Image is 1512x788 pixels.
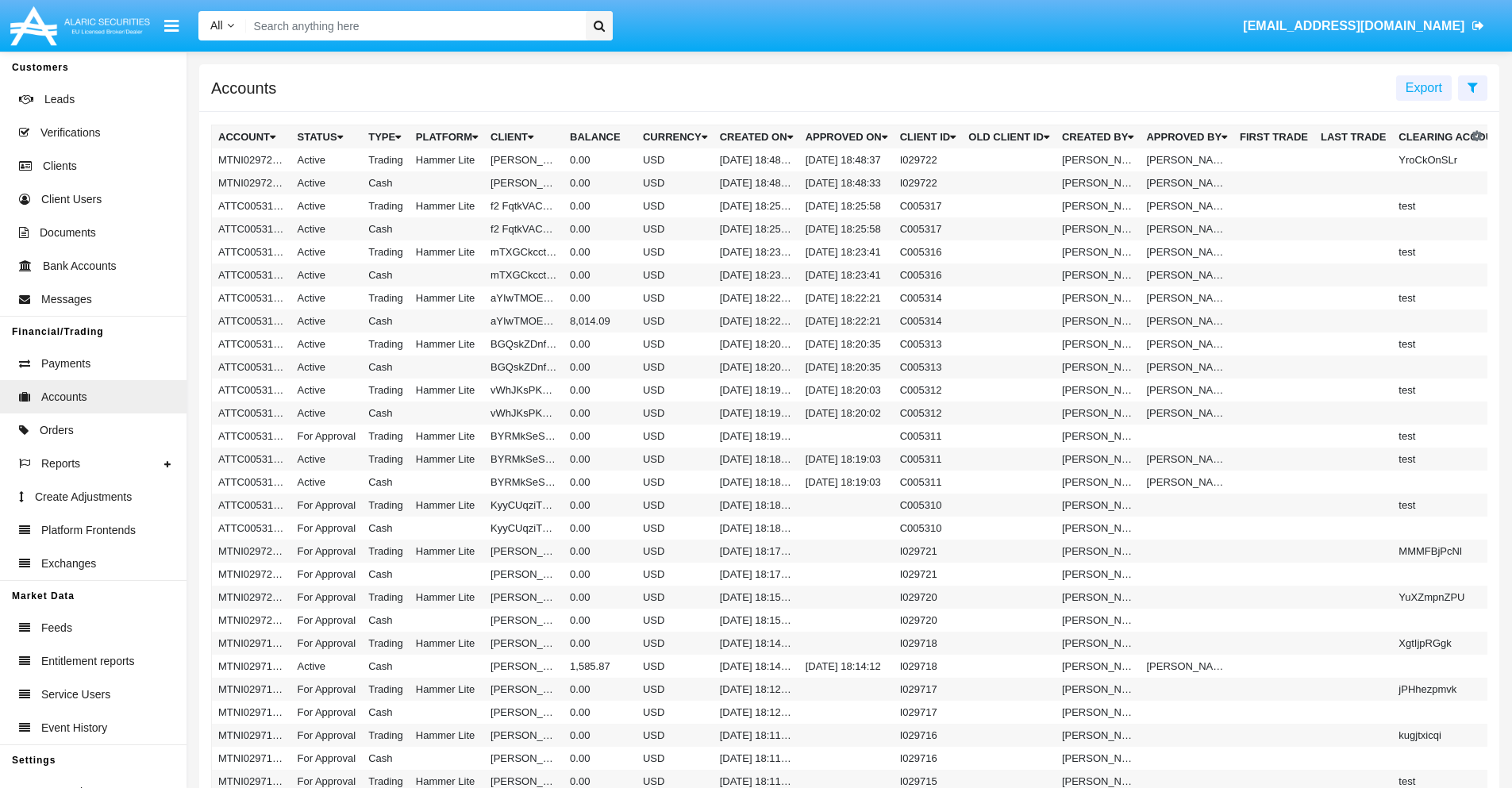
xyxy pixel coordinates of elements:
td: 0.00 [564,448,637,471]
td: BGQskZDnfRUYrby [484,332,564,356]
td: Active [291,148,363,171]
h5: Accounts [211,82,276,94]
td: Trading [362,425,410,448]
td: MTNI029721A1 [212,540,291,563]
th: Created By [1056,125,1141,149]
td: [DATE] 18:48:29 [714,148,799,171]
span: Client Users [41,191,102,208]
td: Cash [362,563,410,586]
td: I029722 [894,148,963,171]
td: Active [291,379,363,402]
td: [DATE] 18:48:33 [799,171,894,194]
td: ATTC005311AC1 [212,471,291,494]
td: C005311 [894,471,963,494]
td: Hammer Lite [410,379,484,402]
td: [DATE] 18:25:58 [799,194,894,217]
td: 0.00 [564,286,637,309]
td: [DATE] 18:14:06 [714,632,799,655]
td: [DATE] 18:19:39 [714,379,799,402]
td: USD [637,309,714,332]
td: 0.00 [564,609,637,632]
span: Messages [41,291,92,308]
td: [PERSON_NAME] [1140,332,1233,356]
td: vWhJKsPKqGYNMpN [484,379,564,402]
td: [PERSON_NAME] [1056,379,1141,402]
td: ATTC005312AC1 [212,402,291,425]
td: 0.00 [564,540,637,563]
td: Cash [362,609,410,632]
td: I029718 [894,632,963,655]
td: [DATE] 18:20:35 [799,356,894,379]
th: Balance [564,125,637,149]
td: C005310 [894,517,963,540]
td: [PERSON_NAME] [1140,148,1233,171]
td: mTXGCkcctvyQguP [484,240,564,263]
td: [PERSON_NAME] [1056,563,1141,586]
td: [PERSON_NAME] [1140,263,1233,286]
td: [DATE] 18:25:50 [714,194,799,217]
th: Old Client Id [962,125,1056,149]
td: C005312 [894,379,963,402]
span: Accounts [41,389,87,406]
span: Entitlement reports [41,653,135,670]
td: ATTC005311A2 [212,425,291,448]
td: ATTC005313AC1 [212,356,291,379]
td: MTNI029720AC1 [212,609,291,632]
td: [DATE] 18:18:28 [714,494,799,517]
td: KyyCUqziTVsykEw [484,517,564,540]
td: f2 FqtkVACz3txj [484,217,564,240]
td: Cash [362,217,410,240]
td: Active [291,356,363,379]
td: f2 FqtkVACz3txj [484,194,564,217]
td: [PERSON_NAME] [1056,494,1141,517]
td: Trading [362,586,410,609]
td: [PERSON_NAME] [1056,309,1141,332]
td: Hammer Lite [410,540,484,563]
td: [DATE] 18:20:27 [714,332,799,356]
td: 0.00 [564,471,637,494]
td: USD [637,240,714,263]
td: USD [637,655,714,678]
td: Hammer Lite [410,586,484,609]
td: Trading [362,332,410,356]
td: Trading [362,148,410,171]
td: [DATE] 18:20:27 [714,356,799,379]
td: ATTC005316AC1 [212,263,291,286]
td: [DATE] 18:19:21 [714,425,799,448]
td: aYIwTMOEVsXWMJa [484,286,564,309]
td: For Approval [291,586,363,609]
td: Cash [362,171,410,194]
td: [DATE] 18:25:58 [799,217,894,240]
a: All [198,17,246,34]
td: [DATE] 18:20:35 [799,332,894,356]
td: USD [637,563,714,586]
td: 0.00 [564,632,637,655]
td: ATTC005310AC1 [212,517,291,540]
td: C005311 [894,448,963,471]
td: Hammer Lite [410,494,484,517]
td: MTNI029718AC1 [212,655,291,678]
th: Status [291,125,363,149]
td: 0.00 [564,379,637,402]
td: ATTC005313A1 [212,332,291,356]
td: USD [637,494,714,517]
td: BGQskZDnfRUYrby [484,356,564,379]
td: BYRMkSeSfWOTnRq [484,425,564,448]
td: 0.00 [564,586,637,609]
td: [PERSON_NAME] [1056,586,1141,609]
td: C005316 [894,263,963,286]
td: Active [291,402,363,425]
td: Hammer Lite [410,448,484,471]
td: 0.00 [564,263,637,286]
td: 0.00 [564,171,637,194]
td: For Approval [291,540,363,563]
td: Active [291,194,363,217]
td: USD [637,448,714,471]
td: USD [637,286,714,309]
td: 1,585.87 [564,655,637,678]
td: [PERSON_NAME] [1056,632,1141,655]
span: [EMAIL_ADDRESS][DOMAIN_NAME] [1243,19,1464,33]
td: [DATE] 18:23:32 [714,263,799,286]
th: Client Id [894,125,963,149]
td: USD [637,632,714,655]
